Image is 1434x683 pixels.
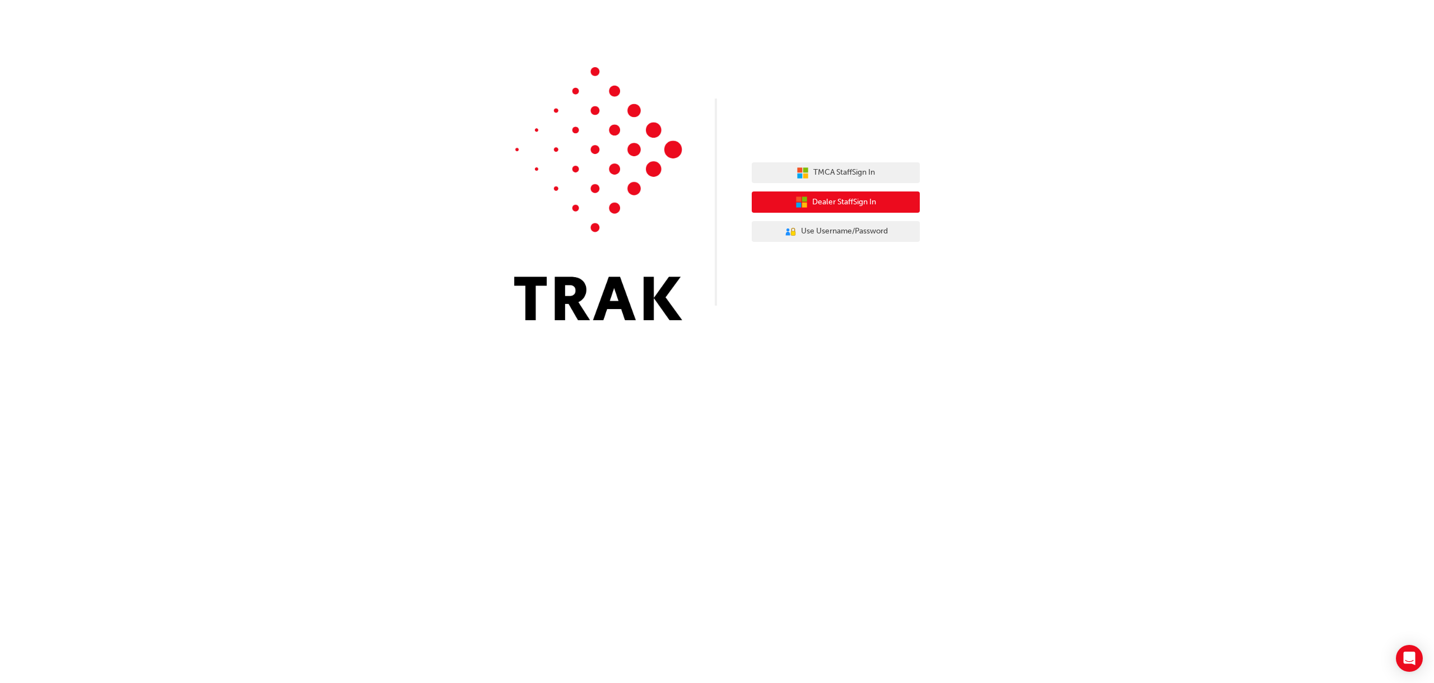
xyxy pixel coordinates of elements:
span: Dealer Staff Sign In [812,196,876,209]
button: TMCA StaffSign In [752,162,920,184]
span: Use Username/Password [801,225,888,238]
span: TMCA Staff Sign In [813,166,875,179]
button: Dealer StaffSign In [752,191,920,213]
button: Use Username/Password [752,221,920,242]
div: Open Intercom Messenger [1396,645,1423,672]
img: Trak [514,67,682,320]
